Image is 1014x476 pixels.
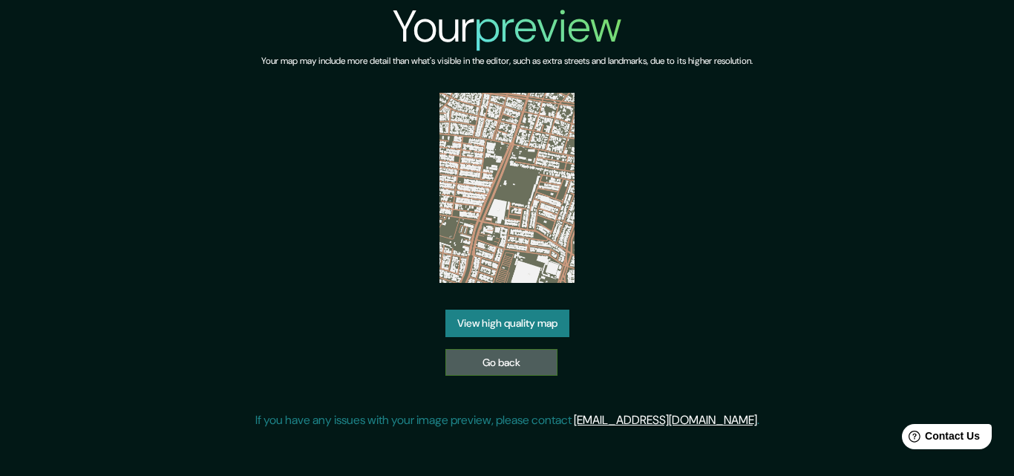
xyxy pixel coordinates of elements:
[445,310,569,337] a: View high quality map
[255,411,759,429] p: If you have any issues with your image preview, please contact .
[445,349,557,376] a: Go back
[882,418,998,460] iframe: Help widget launcher
[439,93,575,283] img: created-map-preview
[261,53,753,69] h6: Your map may include more detail than what's visible in the editor, such as extra streets and lan...
[574,412,757,428] a: [EMAIL_ADDRESS][DOMAIN_NAME]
